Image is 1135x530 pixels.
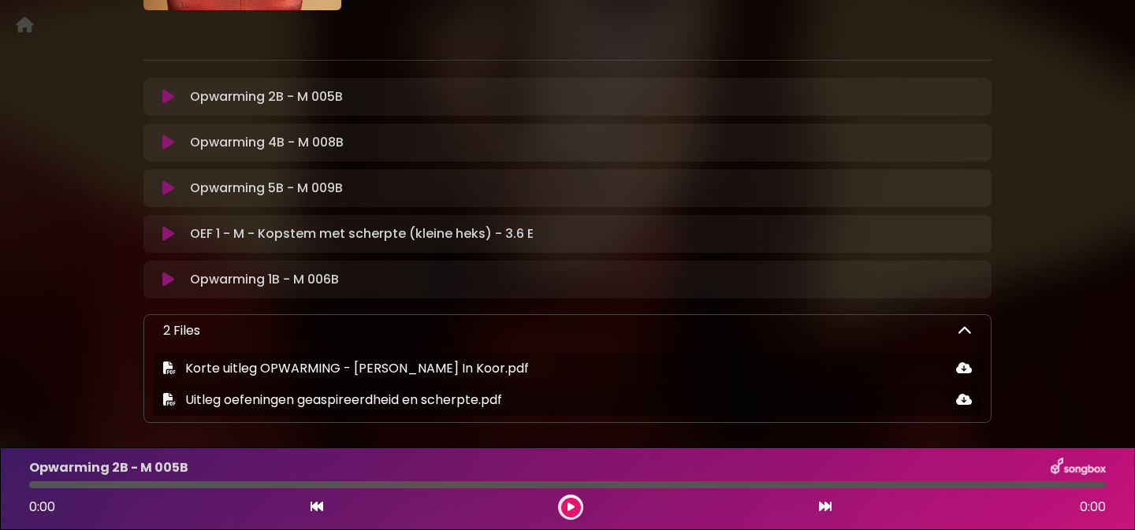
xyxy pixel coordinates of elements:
[190,87,343,106] p: Opwarming 2B - M 005B
[190,179,343,198] p: Opwarming 5B - M 009B
[190,270,339,289] p: Opwarming 1B - M 006B
[190,133,344,152] p: Opwarming 4B - M 008B
[185,391,502,409] span: Uitleg oefeningen geaspireerdheid en scherpte.pdf
[29,458,188,477] p: Opwarming 2B - M 005B
[190,224,534,243] p: OEF 1 - M - Kopstem met scherpte (kleine heks) - 3.6 E
[1051,458,1106,478] img: songbox-logo-white.png
[185,359,529,377] span: Korte uitleg OPWARMING - [PERSON_NAME] In Koor.pdf
[163,321,200,340] p: 2 Files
